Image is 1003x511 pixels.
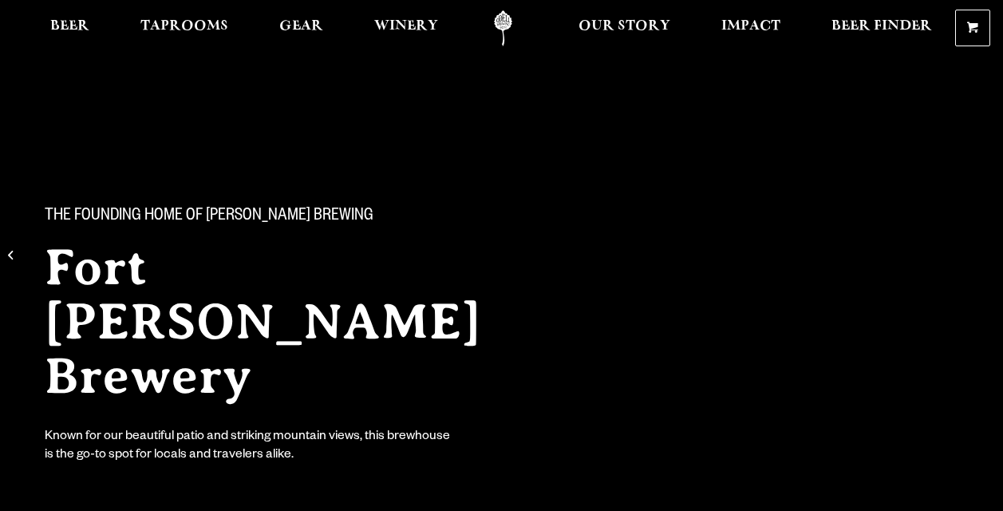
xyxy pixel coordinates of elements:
span: The Founding Home of [PERSON_NAME] Brewing [45,207,373,228]
a: Winery [364,10,448,46]
a: Odell Home [473,10,533,46]
span: Beer Finder [831,20,932,33]
a: Beer [40,10,100,46]
a: Taprooms [130,10,239,46]
div: Known for our beautiful patio and striking mountain views, this brewhouse is the go-to spot for l... [45,429,453,465]
span: Beer [50,20,89,33]
span: Taprooms [140,20,228,33]
a: Gear [269,10,334,46]
a: Impact [711,10,791,46]
span: Gear [279,20,323,33]
a: Beer Finder [821,10,942,46]
span: Our Story [579,20,670,33]
span: Winery [374,20,438,33]
a: Our Story [568,10,681,46]
span: Impact [721,20,780,33]
h2: Fort [PERSON_NAME] Brewery [45,240,543,403]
